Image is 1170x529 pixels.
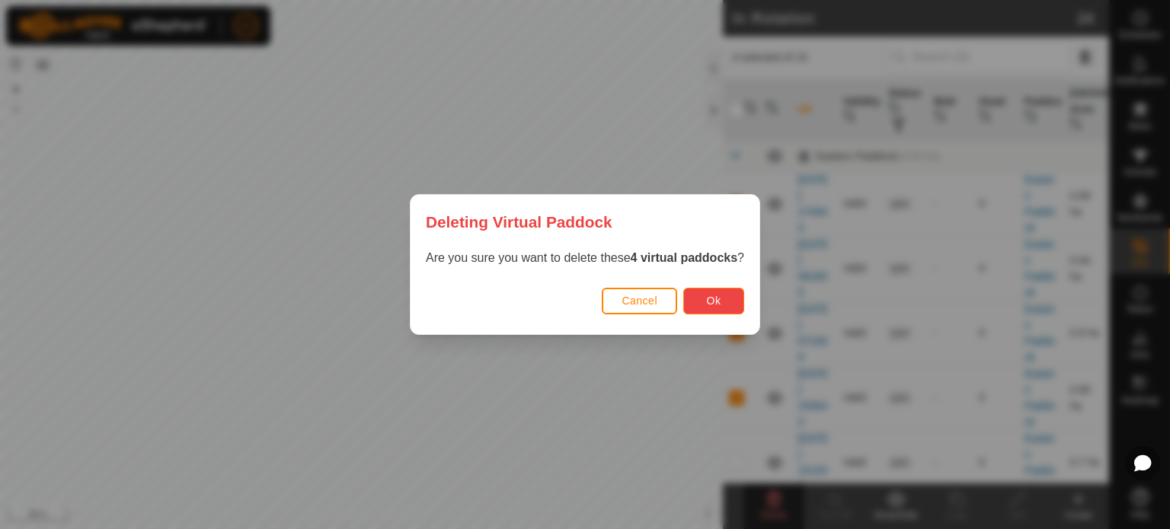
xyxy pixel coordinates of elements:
span: Are you sure you want to delete these ? [426,251,744,264]
span: Deleting Virtual Paddock [426,210,612,234]
button: Cancel [602,288,677,314]
button: Ok [683,288,744,314]
span: Ok [707,295,721,307]
span: Cancel [622,295,657,307]
strong: 4 virtual paddocks [631,251,738,264]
